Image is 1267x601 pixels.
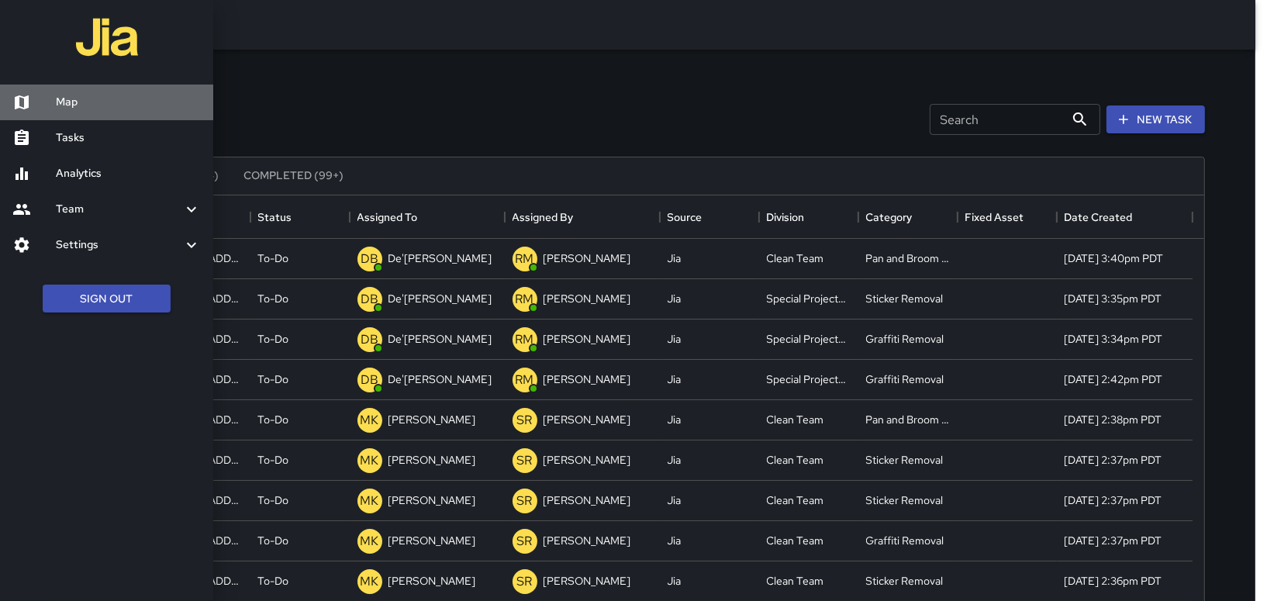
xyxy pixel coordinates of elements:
h6: Analytics [56,165,201,182]
h6: Tasks [56,130,201,147]
h6: Settings [56,237,182,254]
button: Sign Out [43,285,171,313]
h6: Team [56,201,182,218]
h6: Map [56,94,201,111]
img: jia-logo [76,6,138,68]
